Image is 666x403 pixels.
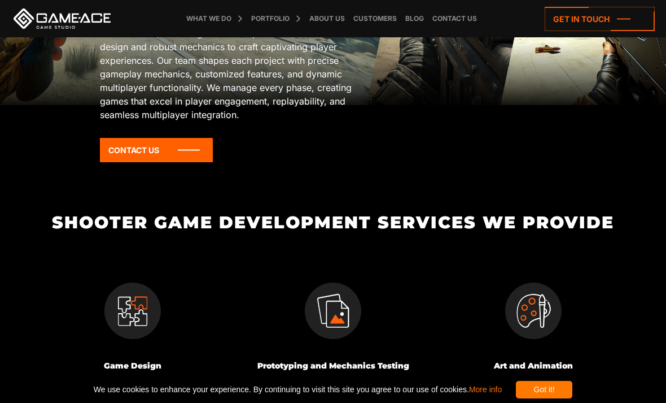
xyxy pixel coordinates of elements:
img: Art and Animation [505,283,562,339]
img: Prototyping and Mechanics Testing [305,283,361,339]
h3: Game Design [37,362,229,370]
a: More info [469,385,502,394]
p: At Game-Ace, shooter game development combines creative design and robust mechanics to craft capt... [100,27,380,122]
a: Contact Us [100,138,213,162]
div: Got it! [516,381,572,398]
h3: Prototyping and Mechanics Testing [237,362,430,370]
h3: Art and Animation [437,362,630,370]
h2: Shooter Game Development Services We Provide [33,213,634,232]
img: Game Design [104,283,161,339]
a: Get in touch [545,7,655,31]
span: We use cookies to enhance your experience. By continuing to visit this site you agree to our use ... [94,381,502,398]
